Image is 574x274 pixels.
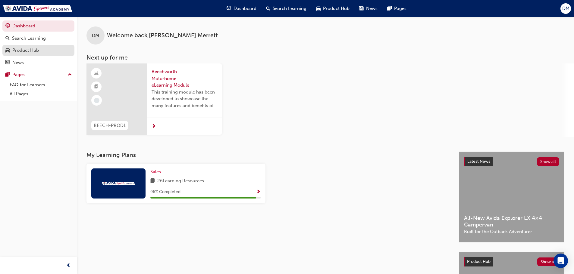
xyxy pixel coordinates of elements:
span: 96 % Completed [150,189,180,195]
a: guage-iconDashboard [222,2,261,15]
img: Trak [3,5,72,12]
span: Search Learning [273,5,306,12]
span: Product Hub [323,5,350,12]
span: booktick-icon [94,83,99,91]
div: Open Intercom Messenger [554,254,568,268]
button: Pages [2,69,74,80]
span: pages-icon [5,72,10,78]
span: Dashboard [234,5,256,12]
span: Latest News [467,159,490,164]
button: Show all [537,157,560,166]
a: Sales [150,168,163,175]
span: book-icon [150,177,155,185]
button: DM [560,3,571,14]
span: search-icon [266,5,270,12]
span: Pages [394,5,406,12]
span: Welcome back , [PERSON_NAME] Merrett [107,32,218,39]
span: Product Hub [467,259,491,264]
span: car-icon [5,48,10,53]
a: All Pages [7,89,74,99]
span: learningResourceType_ELEARNING-icon [94,69,99,77]
img: Trak [102,182,135,185]
span: car-icon [316,5,321,12]
span: All-New Avida Explorer LX 4×4 Campervan [464,215,559,228]
span: prev-icon [66,262,71,269]
span: guage-icon [5,23,10,29]
span: Sales [150,169,161,174]
span: news-icon [5,60,10,66]
a: search-iconSearch Learning [261,2,311,15]
span: This training module has been developed to showcase the many features and benefits of the all new... [152,89,217,109]
div: Search Learning [12,35,46,42]
span: 26 Learning Resources [157,177,204,185]
span: DM [92,32,99,39]
a: BEECH-PROD1Beechworth Motorhome eLearning ModuleThis training module has been developed to showca... [86,63,222,135]
button: Show all [537,257,560,266]
h3: Next up for me [77,54,574,61]
span: BEECH-PROD1 [94,122,126,129]
button: Show Progress [256,188,261,196]
a: Latest NewsShow allAll-New Avida Explorer LX 4×4 CampervanBuilt for the Outback Adventurer. [459,152,564,242]
span: learningRecordVerb_NONE-icon [94,98,99,103]
span: News [366,5,378,12]
div: Pages [12,71,25,78]
a: car-iconProduct Hub [311,2,354,15]
a: FAQ for Learners [7,80,74,90]
span: up-icon [68,71,72,79]
span: guage-icon [227,5,231,12]
a: pages-iconPages [382,2,411,15]
a: Latest NewsShow all [464,157,559,166]
span: Beechworth Motorhome eLearning Module [152,68,217,89]
span: search-icon [5,36,10,41]
span: pages-icon [387,5,392,12]
a: Search Learning [2,33,74,44]
span: Show Progress [256,189,261,195]
div: Product Hub [12,47,39,54]
h3: My Learning Plans [86,152,449,159]
a: Product Hub [2,45,74,56]
button: DashboardSearch LearningProduct HubNews [2,19,74,69]
span: DM [562,5,569,12]
a: News [2,57,74,68]
a: news-iconNews [354,2,382,15]
a: Product HubShow all [464,257,560,266]
a: Dashboard [2,20,74,32]
span: next-icon [152,124,156,129]
div: News [12,59,24,66]
span: Built for the Outback Adventurer. [464,228,559,235]
span: news-icon [359,5,364,12]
